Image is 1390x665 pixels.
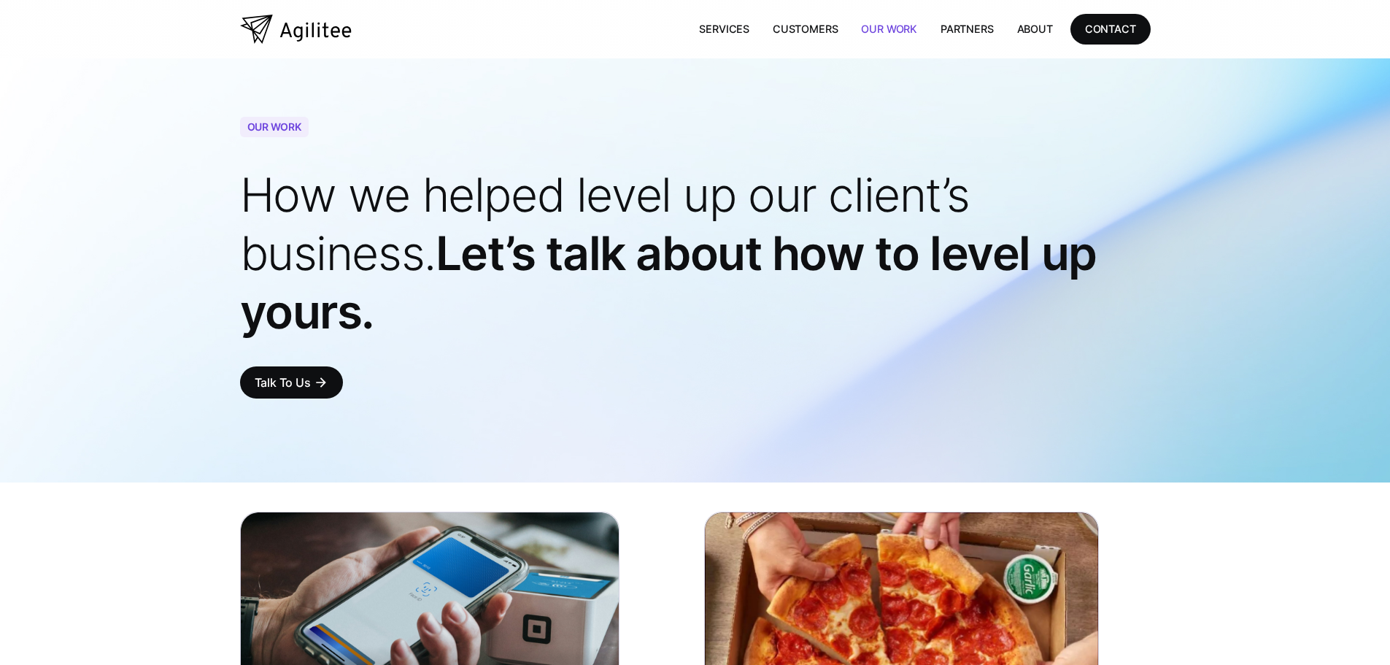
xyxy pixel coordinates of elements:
[314,375,328,390] div: arrow_forward
[240,166,1151,341] h1: Let’s talk about how to level up yours.
[255,372,311,393] div: Talk To Us
[1085,20,1136,38] div: CONTACT
[929,14,1005,44] a: Partners
[240,366,343,399] a: Talk To Usarrow_forward
[687,14,761,44] a: Services
[1070,14,1151,44] a: CONTACT
[1005,14,1065,44] a: About
[761,14,849,44] a: Customers
[240,15,352,44] a: home
[240,117,309,137] div: OUR WORK
[240,166,970,281] span: How we helped level up our client’s business.
[849,14,929,44] a: Our Work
